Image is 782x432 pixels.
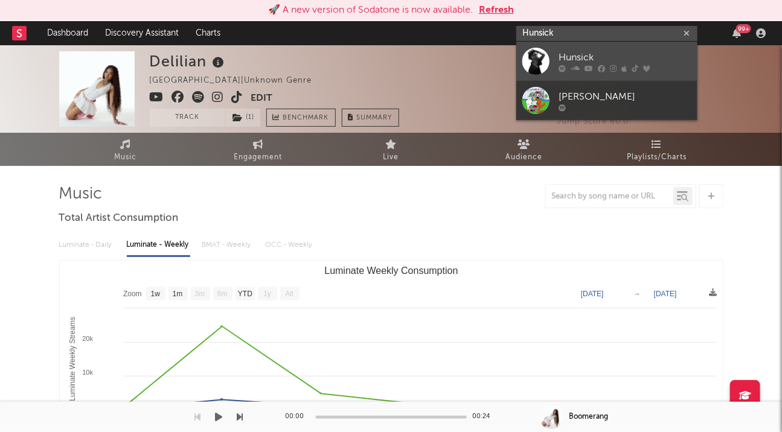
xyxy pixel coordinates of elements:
span: Playlists/Charts [627,150,687,165]
span: Music [114,150,136,165]
input: Search by song name or URL [546,192,673,202]
div: [GEOGRAPHIC_DATA] | Unknown Genre [150,74,326,88]
div: Hunsick [559,50,691,65]
text: → [633,290,641,298]
text: [DATE] [581,290,604,298]
a: [PERSON_NAME] [516,81,697,120]
text: 1y [263,290,271,299]
a: Playlists/Charts [591,133,723,166]
span: Engagement [234,150,283,165]
a: Discovery Assistant [97,21,187,45]
a: Live [325,133,458,166]
a: Music [59,133,192,166]
text: [DATE] [654,290,677,298]
div: Delilian [150,51,228,71]
button: Edit [251,91,273,106]
span: Total Artist Consumption [59,211,179,226]
text: 1w [150,290,160,299]
span: Live [383,150,399,165]
a: Dashboard [39,21,97,45]
text: Zoom [123,290,142,299]
span: Jump Score: 60.0 [557,118,629,125]
button: Summary [342,109,399,127]
a: Benchmark [266,109,336,127]
text: YTD [237,290,252,299]
text: 1m [172,290,182,299]
span: Benchmark [283,111,329,125]
button: 99+ [732,28,741,38]
div: Luminate - Weekly [127,235,190,255]
div: 🚀 A new version of Sodatone is now available. [268,3,473,17]
button: (1) [226,109,260,127]
text: All [285,290,293,299]
a: Audience [458,133,591,166]
a: Hunsick [516,42,697,81]
text: 10k [82,369,93,376]
span: Audience [505,150,542,165]
a: Engagement [192,133,325,166]
text: 3m [194,290,205,299]
div: 00:00 [286,410,310,424]
div: 99 + [736,24,751,33]
span: ( 1 ) [225,109,261,127]
div: Boomerang [569,411,609,422]
div: [PERSON_NAME] [559,89,691,104]
text: 6m [217,290,227,299]
span: Summary [357,115,393,121]
input: Search for artists [516,26,697,41]
button: Refresh [479,3,514,17]
text: Luminate Weekly Streams [68,317,76,401]
a: Charts [187,21,229,45]
button: Track [150,109,225,127]
div: 00:24 [473,410,497,424]
text: Luminate Weekly Consumption [324,265,458,276]
text: 20k [82,335,93,342]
